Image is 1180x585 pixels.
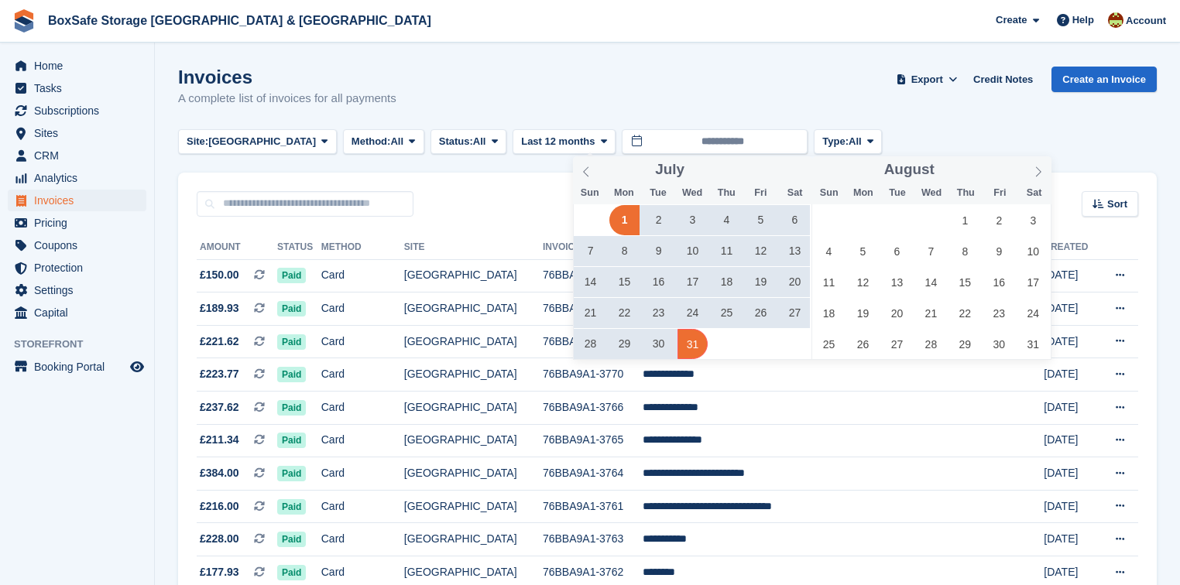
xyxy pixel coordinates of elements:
td: 76BBA9A1-3764 [543,457,643,491]
span: £384.00 [200,465,239,481]
span: July 7, 2024 [575,236,605,266]
button: Site: [GEOGRAPHIC_DATA] [178,129,337,155]
span: August 12, 2024 [848,267,878,297]
td: Card [321,292,404,326]
span: July 24, 2024 [677,298,708,328]
a: menu [8,302,146,323]
span: July 2, 2024 [643,205,674,235]
span: August 16, 2024 [984,267,1014,297]
span: August 2, 2024 [984,205,1014,235]
span: £177.93 [200,564,239,580]
a: menu [8,100,146,121]
span: Coupons [34,234,127,256]
button: Last 12 months [513,129,616,155]
span: All [390,134,403,149]
a: menu [8,212,146,234]
td: 76BBA9A1-3771 [543,292,643,326]
span: July 15, 2024 [609,267,640,297]
span: £150.00 [200,267,239,283]
span: July 27, 2024 [780,298,810,328]
span: August 4, 2024 [814,236,844,266]
span: July 16, 2024 [643,267,674,297]
span: July 26, 2024 [746,298,776,328]
span: Paid [277,301,306,316]
td: Card [321,523,404,556]
span: July 3, 2024 [677,205,708,235]
span: Create [996,12,1027,28]
span: Fri [743,188,777,198]
td: [DATE] [1044,358,1098,392]
td: 76BBA9A1-3763 [543,523,643,556]
span: Home [34,55,127,77]
span: August 26, 2024 [848,329,878,359]
span: August [884,162,935,177]
span: Subscriptions [34,100,127,121]
span: August 30, 2024 [984,329,1014,359]
span: August 25, 2024 [814,329,844,359]
td: [GEOGRAPHIC_DATA] [404,358,543,392]
td: Card [321,358,404,392]
a: menu [8,55,146,77]
span: All [473,134,486,149]
td: 76BBA9A1-3766 [543,392,643,425]
a: menu [8,145,146,166]
span: August 17, 2024 [1018,267,1048,297]
span: Mon [846,188,880,198]
span: August 15, 2024 [950,267,980,297]
span: July 20, 2024 [780,267,810,297]
span: Paid [277,433,306,448]
span: July 23, 2024 [643,298,674,328]
span: July 31, 2024 [677,329,708,359]
a: menu [8,77,146,99]
span: August 5, 2024 [848,236,878,266]
input: Year [684,162,733,178]
span: August 6, 2024 [882,236,912,266]
span: Site: [187,134,208,149]
span: Thu [948,188,983,198]
td: 76BBA9A1-3770 [543,358,643,392]
span: Pricing [34,212,127,234]
span: July 25, 2024 [712,298,742,328]
span: July 8, 2024 [609,236,640,266]
span: Status: [439,134,473,149]
span: August 28, 2024 [916,329,946,359]
span: Paid [277,499,306,515]
span: July 14, 2024 [575,267,605,297]
span: July 21, 2024 [575,298,605,328]
span: July 29, 2024 [609,329,640,359]
span: Paid [277,400,306,416]
td: [GEOGRAPHIC_DATA] [404,259,543,292]
a: menu [8,279,146,301]
td: [GEOGRAPHIC_DATA] [404,392,543,425]
td: Card [321,325,404,358]
span: Tue [880,188,914,198]
span: July 28, 2024 [575,329,605,359]
th: Method [321,235,404,260]
span: Protection [34,257,127,279]
span: August 31, 2024 [1018,329,1048,359]
th: Status [277,235,321,260]
button: Type: All [814,129,882,155]
span: £216.00 [200,498,239,515]
span: August 3, 2024 [1018,205,1048,235]
td: Card [321,392,404,425]
td: 76BBA9A1-3761 [543,490,643,523]
span: Paid [277,334,306,350]
span: July [655,162,684,177]
span: Sort [1107,197,1127,212]
h1: Invoices [178,67,396,87]
span: Booking Portal [34,356,127,378]
td: 76BBA9A1-3772 [543,325,643,358]
span: August 23, 2024 [984,298,1014,328]
button: Status: All [430,129,506,155]
td: [DATE] [1044,490,1098,523]
span: £211.34 [200,432,239,448]
span: £189.93 [200,300,239,316]
td: [DATE] [1044,259,1098,292]
span: Thu [709,188,743,198]
span: August 9, 2024 [984,236,1014,266]
span: Storefront [14,337,154,352]
td: Card [321,457,404,491]
span: July 12, 2024 [746,236,776,266]
span: Sites [34,122,127,144]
